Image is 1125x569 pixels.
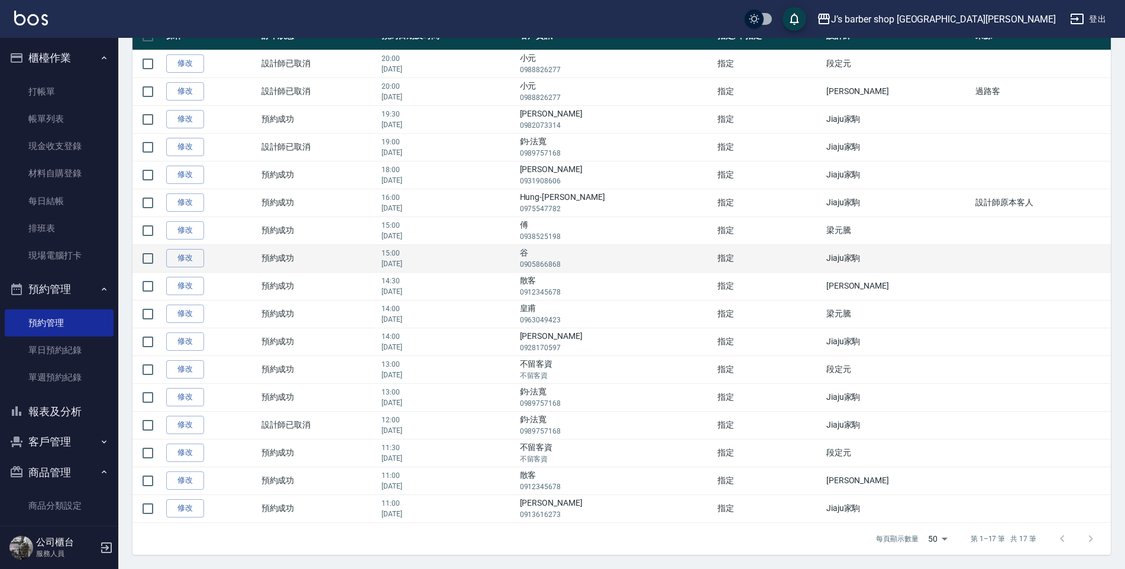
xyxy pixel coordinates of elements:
p: 0975547782 [520,203,712,214]
td: Jiaju家駒 [823,133,973,161]
p: 11:30 [382,442,514,453]
td: Jiaju家駒 [823,161,973,189]
td: 預約成功 [258,300,379,328]
td: 設計師已取消 [258,77,379,105]
td: 段定元 [823,439,973,467]
p: 0931908606 [520,176,712,186]
td: 過路客 [972,77,1111,105]
p: [DATE] [382,64,514,75]
p: [DATE] [382,119,514,130]
p: 19:00 [382,137,514,147]
p: 0963049423 [520,315,712,325]
p: [DATE] [382,509,514,519]
td: 指定 [715,383,823,411]
p: [DATE] [382,370,514,380]
p: 0913616273 [520,509,712,520]
td: 梁元騰 [823,300,973,328]
td: 鈞-法寬 [517,383,715,411]
p: 0905866868 [520,259,712,270]
td: 指定 [715,411,823,439]
p: 0988826277 [520,92,712,103]
p: 13:00 [382,387,514,397]
td: 預約成功 [258,216,379,244]
td: 預約成功 [258,494,379,522]
p: [DATE] [382,286,514,297]
td: 指定 [715,300,823,328]
p: [DATE] [382,92,514,102]
td: 指定 [715,216,823,244]
td: 谷 [517,244,715,272]
td: 散客 [517,467,715,494]
td: 預約成功 [258,439,379,467]
p: 不留客資 [520,454,712,464]
td: 小元 [517,50,715,77]
p: [DATE] [382,425,514,436]
td: 設計師已取消 [258,133,379,161]
p: 0912345678 [520,481,712,492]
td: [PERSON_NAME] [517,328,715,355]
a: 修改 [166,221,204,240]
td: 皇甫 [517,300,715,328]
a: 修改 [166,499,204,518]
a: 材料自購登錄 [5,160,114,187]
td: 指定 [715,133,823,161]
a: 現場電腦打卡 [5,242,114,269]
td: 預約成功 [258,105,379,133]
p: 20:00 [382,53,514,64]
td: 不留客資 [517,355,715,383]
a: 修改 [166,332,204,351]
p: 20:00 [382,81,514,92]
a: 打帳單 [5,78,114,105]
a: 排班表 [5,215,114,242]
p: 15:00 [382,220,514,231]
p: [DATE] [382,453,514,464]
td: 設計師原本客人 [972,189,1111,216]
p: [DATE] [382,397,514,408]
td: 預約成功 [258,355,379,383]
a: 修改 [166,416,204,434]
button: 報表及分析 [5,396,114,427]
a: 修改 [166,277,204,295]
a: 商品列表 [5,519,114,547]
p: 11:00 [382,470,514,481]
td: Jiaju家駒 [823,328,973,355]
td: 指定 [715,189,823,216]
a: 修改 [166,110,204,128]
p: [DATE] [382,342,514,353]
td: Hung-[PERSON_NAME] [517,189,715,216]
p: [DATE] [382,175,514,186]
p: 19:30 [382,109,514,119]
p: 14:00 [382,303,514,314]
td: 預約成功 [258,161,379,189]
p: [DATE] [382,147,514,158]
p: 服務人員 [36,548,96,559]
td: Jiaju家駒 [823,244,973,272]
td: 指定 [715,467,823,494]
td: 段定元 [823,50,973,77]
p: [DATE] [382,203,514,214]
td: 指定 [715,77,823,105]
p: [DATE] [382,258,514,269]
td: 指定 [715,105,823,133]
a: 商品分類設定 [5,492,114,519]
td: [PERSON_NAME] [517,494,715,522]
td: 小元 [517,77,715,105]
a: 單週預約紀錄 [5,364,114,391]
td: 設計師已取消 [258,50,379,77]
p: 0912345678 [520,287,712,298]
td: 預約成功 [258,244,379,272]
button: 商品管理 [5,457,114,488]
p: 0938525198 [520,231,712,242]
td: [PERSON_NAME] [823,77,973,105]
td: 指定 [715,244,823,272]
td: 段定元 [823,355,973,383]
td: [PERSON_NAME] [517,161,715,189]
td: 預約成功 [258,328,379,355]
a: 現金收支登錄 [5,132,114,160]
p: 16:00 [382,192,514,203]
a: 預約管理 [5,309,114,337]
button: save [783,7,806,31]
td: 梁元騰 [823,216,973,244]
a: 每日結帳 [5,187,114,215]
a: 帳單列表 [5,105,114,132]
